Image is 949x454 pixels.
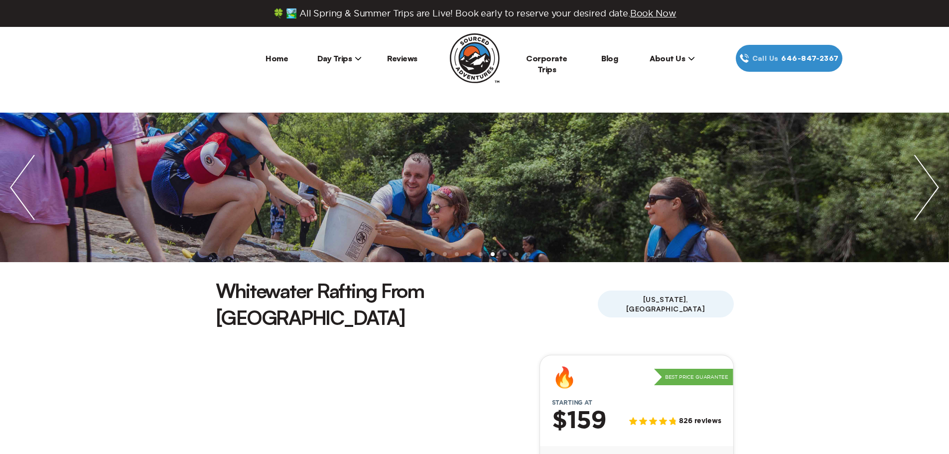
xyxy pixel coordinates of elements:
p: Best Price Guarantee [654,369,733,386]
span: 🍀 🏞️ All Spring & Summer Trips are Live! Book early to reserve your desired date. [273,8,677,19]
span: [US_STATE], [GEOGRAPHIC_DATA] [598,291,734,317]
li: slide item 2 [431,252,435,256]
span: Book Now [630,8,677,18]
h1: Whitewater Rafting From [GEOGRAPHIC_DATA] [216,277,598,331]
a: Corporate Trips [526,53,567,74]
li: slide item 3 [443,252,447,256]
span: About Us [650,53,695,63]
a: Home [266,53,288,63]
h2: $159 [552,408,606,434]
img: next slide / item [904,113,949,262]
li: slide item 5 [467,252,471,256]
div: 🔥 [552,367,577,387]
li: slide item 6 [479,252,483,256]
span: Starting at [540,399,604,406]
a: Reviews [387,53,417,63]
span: 826 reviews [679,417,721,426]
img: Sourced Adventures company logo [450,33,500,83]
a: Call Us646‍-847‍-2367 [736,45,842,72]
span: 646‍-847‍-2367 [781,53,838,64]
span: Call Us [749,53,782,64]
a: Blog [601,53,618,63]
li: slide item 8 [503,252,507,256]
li: slide item 4 [455,252,459,256]
span: Day Trips [317,53,362,63]
li: slide item 7 [491,252,495,256]
li: slide item 10 [527,252,531,256]
li: slide item 1 [419,252,423,256]
li: slide item 9 [515,252,519,256]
